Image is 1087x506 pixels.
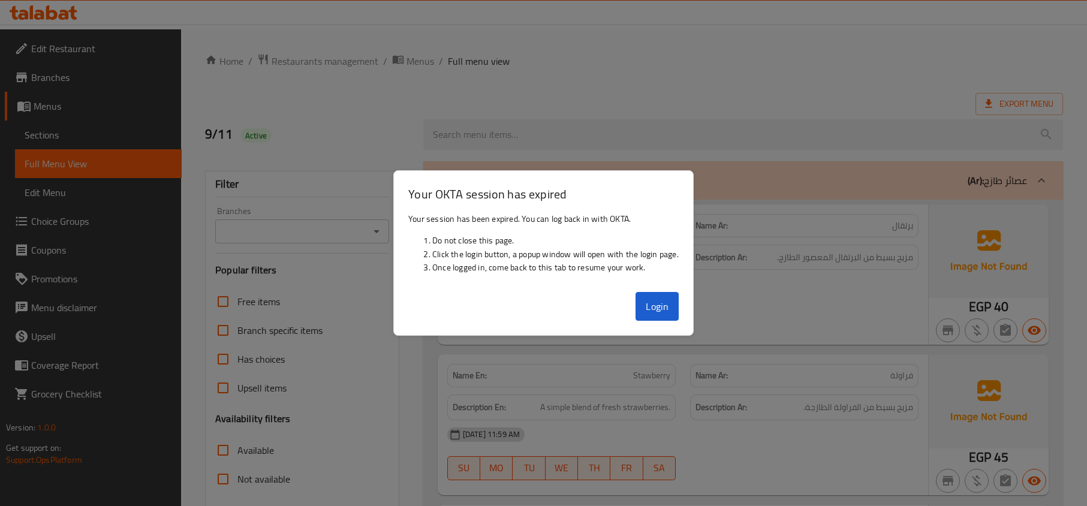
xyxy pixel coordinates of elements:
li: Do not close this page. [432,234,679,247]
h3: Your OKTA session has expired [408,185,679,203]
div: Your session has been expired. You can log back in with OKTA. [394,207,693,288]
li: Once logged in, come back to this tab to resume your work. [432,261,679,274]
li: Click the login button, a popup window will open with the login page. [432,248,679,261]
button: Login [636,292,679,321]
